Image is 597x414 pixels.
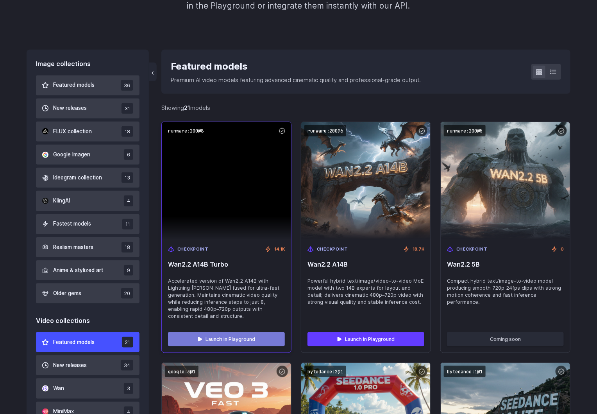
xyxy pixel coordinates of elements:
[165,366,198,377] code: google:3@1
[317,246,348,253] span: Checkpoint
[53,197,70,205] span: KlingAI
[36,59,139,69] div: Image collections
[121,288,133,299] span: 20
[36,191,139,211] button: KlingAI 4
[53,104,87,113] span: New releases
[53,266,103,275] span: Anime & stylized art
[168,261,285,268] span: Wan2.2 A14B Turbo
[53,243,93,252] span: Realism masters
[444,366,486,377] code: bytedance:1@1
[36,260,139,280] button: Anime & stylized art 9
[53,127,92,136] span: FLUX collection
[124,383,133,394] span: 3
[36,237,139,257] button: Realism masters 18
[307,261,424,268] span: Wan2.2 A14B
[122,172,133,183] span: 13
[447,261,564,268] span: Wan2.2 5B
[171,59,421,74] div: Featured models
[441,122,570,240] img: Wan2.2 5B
[171,75,421,84] p: Premium AI video models featuring advanced cinematic quality and professional-grade output.
[307,332,424,346] a: Launch in Playground
[161,103,210,112] div: Showing models
[36,378,139,398] button: Wan 3
[36,122,139,142] button: FLUX collection 18
[36,283,139,303] button: Older gems 20
[36,332,139,352] button: Featured models 21
[149,63,157,81] button: ‹
[122,103,133,114] span: 31
[413,246,424,253] span: 18.7K
[124,265,133,276] span: 9
[53,289,81,298] span: Older gems
[36,75,139,95] button: Featured models 36
[36,99,139,118] button: New releases 31
[124,195,133,206] span: 4
[36,355,139,375] button: New releases 34
[168,332,285,346] a: Launch in Playground
[36,145,139,165] button: Google Imagen 6
[53,174,102,182] span: Ideogram collection
[444,125,486,136] code: runware:200@5
[168,278,285,319] span: Accelerated version of Wan2.2 A14B with Lightning [PERSON_NAME] fused for ultra-fast generation. ...
[561,246,564,253] span: 0
[304,125,346,136] code: runware:200@6
[177,246,209,253] span: Checkpoint
[122,337,133,348] span: 21
[53,81,95,90] span: Featured models
[122,242,133,253] span: 18
[53,338,95,347] span: Featured models
[36,316,139,326] div: Video collections
[53,361,87,370] span: New releases
[124,149,133,160] span: 6
[304,366,346,377] code: bytedance:2@1
[121,80,133,91] span: 36
[447,332,564,346] button: Coming soon
[53,151,90,159] span: Google Imagen
[121,360,133,371] span: 34
[122,126,133,137] span: 18
[53,220,91,228] span: Fastest models
[165,125,207,136] code: runware:200@8
[36,168,139,188] button: Ideogram collection 13
[307,278,424,306] span: Powerful hybrid text/image/video-to-video MoE model with two 14B experts for layout and detail; d...
[36,214,139,234] button: Fastest models 11
[274,246,285,253] span: 14.1K
[184,104,190,111] strong: 21
[456,246,488,253] span: Checkpoint
[301,122,431,240] img: Wan2.2 A14B
[53,384,64,393] span: Wan
[447,278,564,306] span: Compact hybrid text/image-to-video model producing smooth 720p 24fps clips with strong motion coh...
[122,219,133,229] span: 11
